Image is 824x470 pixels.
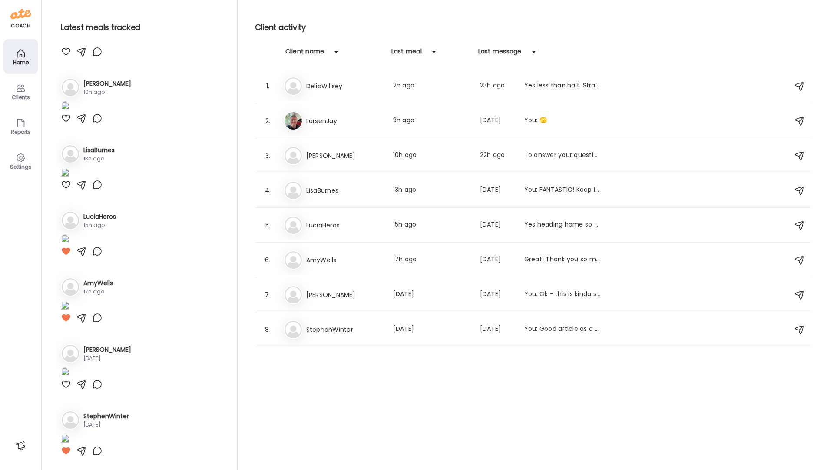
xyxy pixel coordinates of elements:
[62,345,79,362] img: bg-avatar-default.svg
[393,81,470,91] div: 2h ago
[393,290,470,300] div: [DATE]
[393,150,470,161] div: 10h ago
[61,21,223,34] h2: Latest meals tracked
[393,220,470,230] div: 15h ago
[285,77,302,95] img: bg-avatar-default.svg
[306,220,383,230] h3: LuciaHeros
[306,324,383,335] h3: StephenWinter
[306,290,383,300] h3: [PERSON_NAME]
[83,221,116,229] div: 15h ago
[263,185,273,196] div: 4.
[306,116,383,126] h3: LarsenJay
[83,155,115,163] div: 13h ago
[393,116,470,126] div: 3h ago
[524,324,601,335] div: You: Good article as a reminder to eat your veggies💚 20 Best Non-Starchy Vegetables to Add to You...
[393,255,470,265] div: 17h ago
[83,279,113,288] h3: AmyWells
[285,47,324,61] div: Client name
[83,146,115,155] h3: LisaBurnes
[62,145,79,163] img: bg-avatar-default.svg
[83,88,131,96] div: 10h ago
[255,21,810,34] h2: Client activity
[285,147,302,164] img: bg-avatar-default.svg
[524,150,601,161] div: To answer your question more directly though, I don’t weigh myself every day but last weekend I h...
[61,168,69,180] img: images%2F14YwdST0zVTSBa9Pc02PT7cAhhp2%2Fgu1VksQWqTR4RHZe1tLc%2FZeuahvJVcQul9P8RoBVd_1080
[524,116,601,126] div: You: 🫣
[83,288,113,296] div: 17h ago
[306,150,383,161] h3: [PERSON_NAME]
[480,116,514,126] div: [DATE]
[524,290,601,300] div: You: Ok - this is kinda science-y BUT I love the Glucose Goddess! I suggest to listen when you ha...
[263,116,273,126] div: 2.
[62,278,79,296] img: bg-avatar-default.svg
[285,251,302,269] img: bg-avatar-default.svg
[5,164,36,170] div: Settings
[61,434,69,446] img: images%2Fbm7lR7I0mwRtjWEiqEOQA9vHV1x1%2Fgvx8a1ndC1mUuHTIj8w9%2F2nA8UVg2jJ2qRQ1BIYbk_1080
[11,22,30,30] div: coach
[393,324,470,335] div: [DATE]
[306,81,383,91] h3: DeliaWillsey
[62,79,79,96] img: bg-avatar-default.svg
[306,185,383,196] h3: LisaBurnes
[480,255,514,265] div: [DATE]
[524,255,601,265] div: Great! Thank you so much!
[263,255,273,265] div: 6.
[263,150,273,161] div: 3.
[391,47,422,61] div: Last meal
[306,255,383,265] h3: AmyWells
[263,324,273,335] div: 8.
[263,81,273,91] div: 1.
[83,79,131,88] h3: [PERSON_NAME]
[285,286,302,303] img: bg-avatar-default.svg
[480,290,514,300] div: [DATE]
[480,150,514,161] div: 22h ago
[5,129,36,135] div: Reports
[480,324,514,335] div: [DATE]
[285,217,302,234] img: bg-avatar-default.svg
[62,212,79,229] img: bg-avatar-default.svg
[480,220,514,230] div: [DATE]
[83,345,131,354] h3: [PERSON_NAME]
[285,321,302,338] img: bg-avatar-default.svg
[480,185,514,196] div: [DATE]
[83,212,116,221] h3: LuciaHeros
[263,220,273,230] div: 5.
[61,234,69,246] img: images%2F1qYfsqsWO6WAqm9xosSfiY0Hazg1%2FYP5BN2Qn7CMAekHUAOqQ%2FKoJtxgcgvCqIAiiN8jgy_1080
[263,290,273,300] div: 7.
[61,101,69,113] img: images%2FIrNJUawwUnOTYYdIvOBtlFt5cGu2%2FgWpyrvF3CvpFJbfM405o%2F3zwhXA1DPJ5DCG5Rn0Y5_1080
[83,421,129,429] div: [DATE]
[285,112,302,130] img: avatars%2FpQclOzuQ2uUyIuBETuyLXmhsmXz1
[524,81,601,91] div: Yes less than half. Strange
[61,301,69,313] img: images%2FVeJUmU9xL5OtfHQnXXq9YpklFl83%2F9xbcXpe2L5SJiuU4peS7%2F1ezzkEm0xKWnQXXhMBnJ_1080
[61,367,69,379] img: images%2FRBBRZGh5RPQEaUY8TkeQxYu8qlB3%2F6BqYpQG8HSwoBFLe7jyC%2F8FrtndRhamCqhAkVvJBV_1080
[524,185,601,196] div: You: FANTASTIC! Keep it going [PERSON_NAME]!!
[62,411,79,429] img: bg-avatar-default.svg
[480,81,514,91] div: 23h ago
[83,354,131,362] div: [DATE]
[83,412,129,421] h3: StephenWinter
[524,220,601,230] div: Yes heading home so have another travel day. I also realized about the drink first - have to wait...
[10,7,31,21] img: ate
[478,47,522,61] div: Last message
[5,94,36,100] div: Clients
[393,185,470,196] div: 13h ago
[5,60,36,65] div: Home
[285,182,302,199] img: bg-avatar-default.svg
